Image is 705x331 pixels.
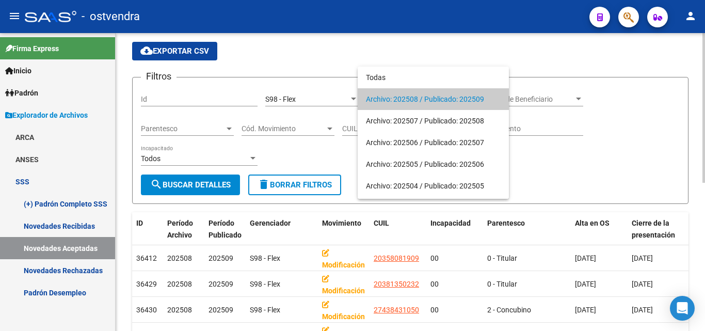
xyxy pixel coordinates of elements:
span: Archivo: 202506 / Publicado: 202507 [366,132,501,153]
span: Archivo: 202505 / Publicado: 202506 [366,153,501,175]
span: Archivo: 202504 / Publicado: 202505 [366,175,501,197]
span: Archivo: 202508 / Publicado: 202509 [366,88,501,110]
div: Open Intercom Messenger [670,296,695,321]
span: Archivo: 202507 / Publicado: 202508 [366,110,501,132]
span: Todas [366,67,501,88]
span: Archivo: 202503 / Publicado: 202504 [366,197,501,218]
